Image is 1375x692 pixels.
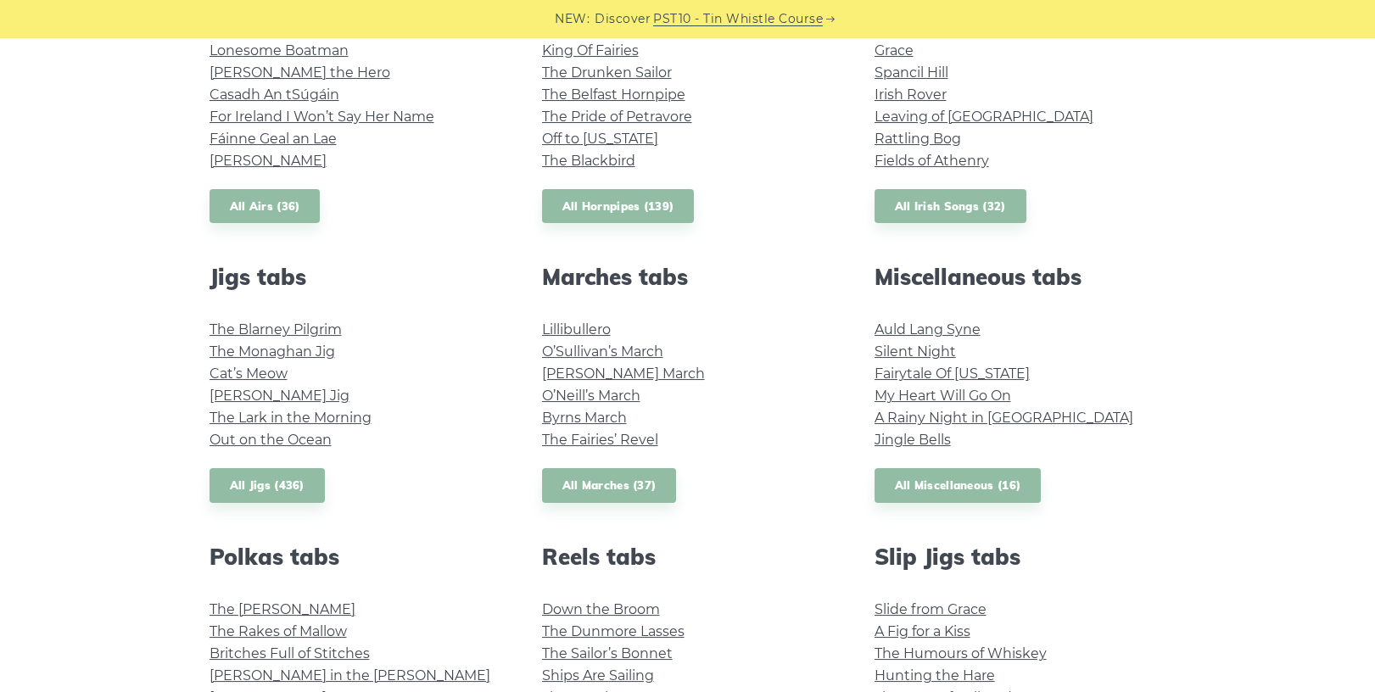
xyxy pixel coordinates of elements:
h2: Jigs tabs [210,264,501,290]
a: All Irish Songs (32) [875,189,1026,224]
h2: Slip Jigs tabs [875,544,1166,570]
h2: Reels tabs [542,544,834,570]
a: My Heart Will Go On [875,388,1011,404]
a: Spancil Hill [875,64,948,81]
a: A Fig for a Kiss [875,623,970,639]
a: The Lark in the Morning [210,410,372,426]
a: O’Neill’s March [542,388,640,404]
a: [PERSON_NAME] in the [PERSON_NAME] [210,667,490,684]
a: The Humours of Whiskey [875,645,1047,661]
a: All Miscellaneous (16) [875,468,1042,503]
a: Leaving of [GEOGRAPHIC_DATA] [875,109,1093,125]
a: The Dunmore Lasses [542,623,685,639]
a: [PERSON_NAME] the Hero [210,64,390,81]
a: Slide from Grace [875,601,987,617]
a: The Pride of Petravore [542,109,692,125]
a: Hunting the Hare [875,667,995,684]
a: The [PERSON_NAME] [210,601,355,617]
a: The Fairies’ Revel [542,432,658,448]
a: Lillibullero [542,321,611,338]
a: Irish Rover [875,86,947,103]
a: [PERSON_NAME] [210,153,327,169]
a: All Marches (37) [542,468,677,503]
a: All Jigs (436) [210,468,325,503]
h2: Miscellaneous tabs [875,264,1166,290]
a: Down the Broom [542,601,660,617]
a: The Rakes of Mallow [210,623,347,639]
a: All Airs (36) [210,189,321,224]
a: A Rainy Night in [GEOGRAPHIC_DATA] [875,410,1133,426]
a: The Monaghan Jig [210,343,335,360]
span: NEW: [555,9,590,29]
a: For Ireland I Won’t Say Her Name [210,109,434,125]
a: Out on the Ocean [210,432,332,448]
a: Cat’s Meow [210,366,288,382]
a: Britches Full of Stitches [210,645,370,661]
a: Fáinne Geal an Lae [210,131,337,147]
a: Jingle Bells [875,432,951,448]
a: The Blarney Pilgrim [210,321,342,338]
a: [PERSON_NAME] Jig [210,388,349,404]
h2: Polkas tabs [210,544,501,570]
a: Fairytale Of [US_STATE] [875,366,1030,382]
a: Casadh An tSúgáin [210,86,339,103]
a: PST10 - Tin Whistle Course [653,9,823,29]
a: The Blackbird [542,153,635,169]
a: Ships Are Sailing [542,667,654,684]
a: Rattling Bog [875,131,961,147]
a: Silent Night [875,343,956,360]
a: The Belfast Hornpipe [542,86,685,103]
a: All Hornpipes (139) [542,189,695,224]
a: Fields of Athenry [875,153,989,169]
a: The Sailor’s Bonnet [542,645,673,661]
a: Lonesome Boatman [210,42,349,59]
span: Discover [595,9,651,29]
a: Grace [875,42,914,59]
a: King Of Fairies [542,42,639,59]
a: [PERSON_NAME] March [542,366,705,382]
a: Auld Lang Syne [875,321,981,338]
a: Off to [US_STATE] [542,131,658,147]
a: The Drunken Sailor [542,64,672,81]
a: O’Sullivan’s March [542,343,663,360]
a: Byrns March [542,410,627,426]
h2: Marches tabs [542,264,834,290]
